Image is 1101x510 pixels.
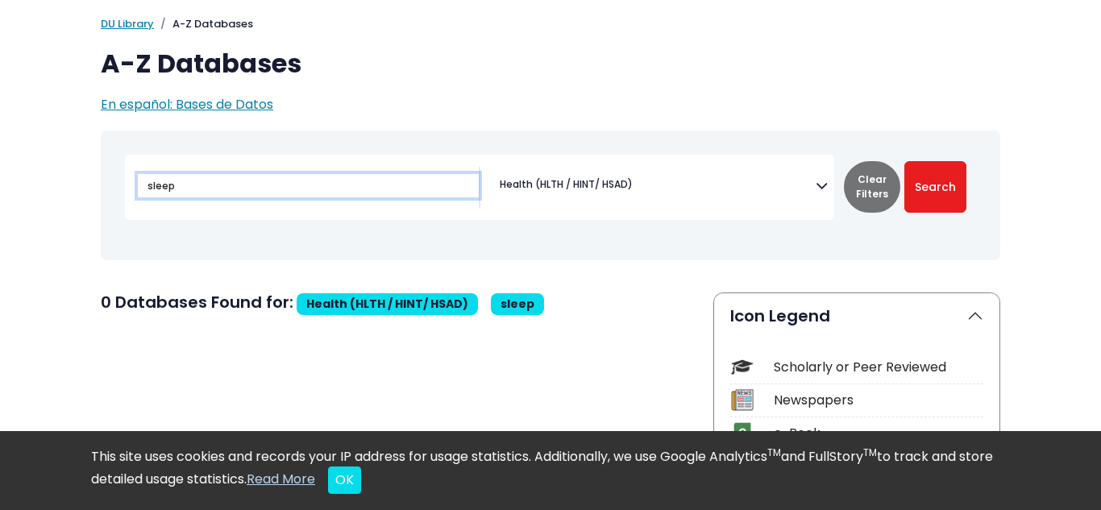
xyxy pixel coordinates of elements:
[767,446,781,459] sup: TM
[863,446,877,459] sup: TM
[138,174,479,197] input: Search database by title or keyword
[247,470,315,488] a: Read More
[774,391,983,410] div: Newspapers
[101,48,1000,79] h1: A-Z Databases
[91,447,1010,494] div: This site uses cookies and records your IP address for usage statistics. Additionally, we use Goo...
[500,177,633,192] span: Health (HLTH / HINT/ HSAD)
[774,358,983,377] div: Scholarly or Peer Reviewed
[493,177,633,192] li: Health (HLTH / HINT/ HSAD)
[101,16,154,31] a: DU Library
[101,291,293,313] span: 0 Databases Found for:
[101,16,1000,32] nav: breadcrumb
[731,389,753,411] img: Icon Newspapers
[844,161,900,213] button: Clear Filters
[731,422,753,444] img: Icon e-Book
[731,356,753,378] img: Icon Scholarly or Peer Reviewed
[501,296,534,312] span: sleep
[101,95,273,114] a: En español: Bases de Datos
[328,466,361,494] button: Close
[297,293,478,315] span: Health (HLTH / HINT/ HSAD)
[774,424,983,443] div: e-Book
[101,131,1000,260] nav: Search filters
[636,180,643,193] textarea: Search
[154,16,253,32] li: A-Z Databases
[714,293,999,338] button: Icon Legend
[904,161,966,213] button: Submit for Search Results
